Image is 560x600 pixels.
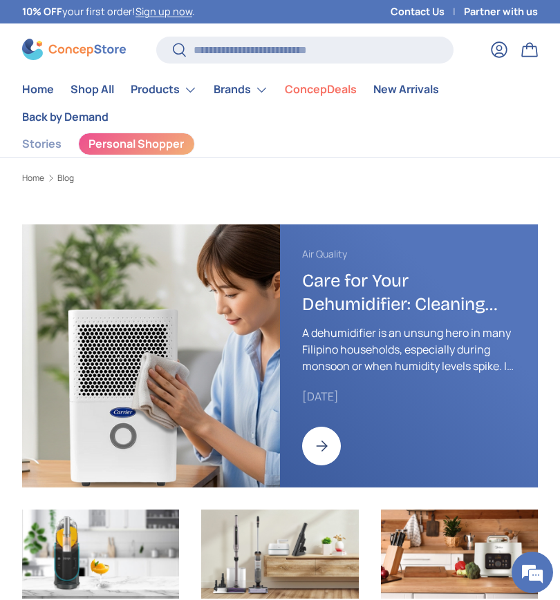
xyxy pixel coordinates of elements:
img: https://concepstore.ph/products/midea-4l-8-in-1-pressure-cooker [381,510,538,598]
a: Stories [22,130,62,157]
img: https://concepstore.ph/collections/vacuums-cleaners [201,510,358,598]
summary: Products [122,76,205,104]
a: Care for Your Dehumidifier: Cleaning Tips for [DEMOGRAPHIC_DATA] Homes [302,270,497,385]
img: ConcepStore [22,39,126,60]
nav: Primary [22,76,538,130]
a: Blog [57,174,74,182]
nav: Secondary [22,130,538,157]
span: Personal Shopper [88,138,184,149]
img: https://concepstore.ph/collections/dehumidifiers/products/carrier-dehumidifier-12l [22,224,280,488]
strong: 10% OFF [22,5,62,18]
nav: Breadcrumbs [22,172,538,184]
a: Partner with us [464,4,538,19]
a: Home [22,174,44,182]
a: Home [22,76,54,103]
p: your first order! . [22,4,195,19]
summary: Brands [205,76,277,104]
a: ConcepDeals [285,76,357,103]
a: Sign up now [136,5,192,18]
a: Products [131,76,197,104]
a: Personal Shopper [78,133,195,155]
a: Air Quality [302,247,347,260]
a: Shop All [71,76,114,103]
a: Brands [214,76,268,104]
img: https://concepstore.ph/products/ninja-slushi-professional-frozen-drink-maker [22,510,179,598]
a: Back by Demand [22,104,109,130]
a: Contact Us [391,4,464,19]
a: New Arrivals [373,76,439,103]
